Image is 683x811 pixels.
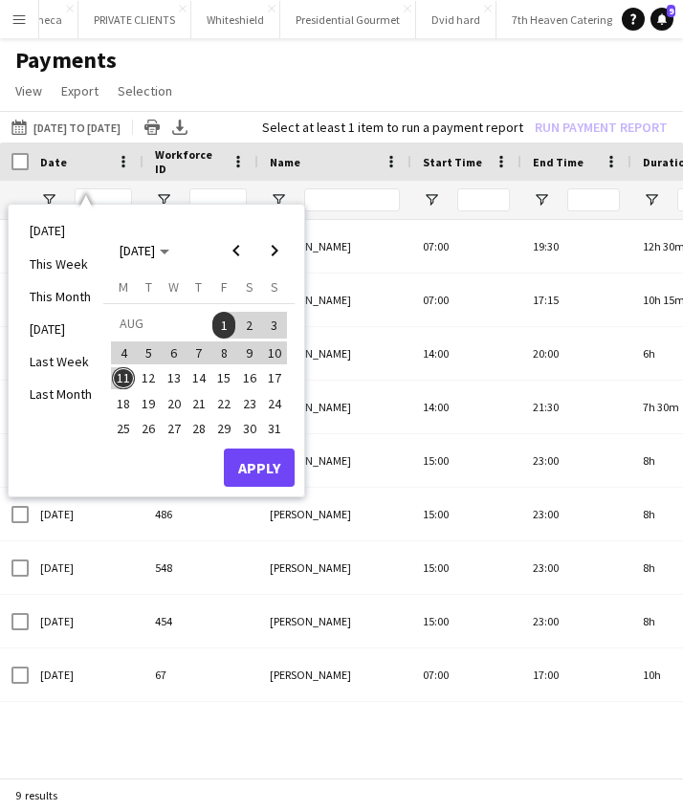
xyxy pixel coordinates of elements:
a: View [8,78,50,103]
span: [PERSON_NAME] [270,614,351,628]
span: 5 [138,341,161,364]
span: 3 [263,312,286,339]
div: 23:00 [521,434,631,487]
span: 12 [138,367,161,390]
button: 29-08-2025 [211,416,236,441]
div: 20:00 [521,327,631,380]
span: 31 [263,417,286,440]
button: 26-08-2025 [136,416,161,441]
button: Open Filter Menu [155,191,172,208]
span: 11 [112,367,135,390]
span: 21 [187,392,210,415]
button: Previous month [217,231,255,270]
span: S [271,278,278,296]
span: [PERSON_NAME] [270,507,351,521]
span: 28 [187,417,210,440]
button: Apply [224,449,295,487]
button: 28-08-2025 [187,416,211,441]
button: 17-08-2025 [262,365,287,390]
div: 07:00 [411,220,521,273]
button: Whiteshield [191,1,280,38]
span: T [145,278,152,296]
span: 30 [238,417,261,440]
div: 15:00 [411,434,521,487]
button: Dvid hard [416,1,496,38]
button: [DATE] to [DATE] [8,116,124,139]
button: 25-08-2025 [111,416,136,441]
div: 454 [143,595,258,647]
div: 23:00 [521,488,631,540]
span: M [119,278,128,296]
input: Name Filter Input [304,188,400,211]
div: [DATE] [29,541,143,594]
div: 67 [143,648,258,701]
button: 07-08-2025 [187,340,211,365]
span: 8 [212,341,235,364]
button: Presidential Gourmet [280,1,416,38]
span: [PERSON_NAME] [270,400,351,414]
span: 2 [238,312,261,339]
span: 16 [238,367,261,390]
button: Choose month and year [112,233,177,268]
li: Last Week [18,345,103,378]
div: 21:30 [521,381,631,433]
button: 18-08-2025 [111,391,136,416]
li: Last Month [18,378,103,410]
span: View [15,82,42,99]
button: 08-08-2025 [211,340,236,365]
button: Open Filter Menu [533,191,550,208]
span: 4 [112,341,135,364]
span: 7 [187,341,210,364]
span: Export [61,82,99,99]
span: Selection [118,82,172,99]
span: Start Time [423,155,482,169]
button: 14-08-2025 [187,365,211,390]
button: 06-08-2025 [162,340,187,365]
button: 20-08-2025 [162,391,187,416]
button: Next month [255,231,294,270]
span: Name [270,155,300,169]
div: 17:15 [521,274,631,326]
button: 13-08-2025 [162,365,187,390]
div: 23:00 [521,541,631,594]
div: 17:00 [521,648,631,701]
li: This Month [18,280,103,313]
span: T [195,278,202,296]
span: 19 [138,392,161,415]
span: 9 [238,341,261,364]
button: Open Filter Menu [270,191,287,208]
span: 15 [212,367,235,390]
div: 14:00 [411,381,521,433]
span: [PERSON_NAME] [270,453,351,468]
span: 22 [212,392,235,415]
button: PRIVATE CLIENTS [78,1,191,38]
span: 6 [163,341,186,364]
button: 05-08-2025 [136,340,161,365]
button: 24-08-2025 [262,391,287,416]
div: [DATE] [29,595,143,647]
button: 10-08-2025 [262,340,287,365]
span: 29 [212,417,235,440]
div: 07:00 [411,648,521,701]
span: [PERSON_NAME] [270,293,351,307]
div: Select at least 1 item to run a payment report [258,119,527,136]
div: [DATE] [29,488,143,540]
span: Workforce ID [155,147,224,176]
span: 26 [138,417,161,440]
button: 15-08-2025 [211,365,236,390]
a: 9 [650,8,673,31]
button: 04-08-2025 [111,340,136,365]
span: 9 [667,5,675,17]
a: Export [54,78,106,103]
div: 15:00 [411,595,521,647]
span: 10 [263,341,286,364]
li: [DATE] [18,313,103,345]
span: [PERSON_NAME] [270,346,351,361]
a: Selection [110,78,180,103]
span: [PERSON_NAME] [270,668,351,682]
span: [PERSON_NAME] [270,239,351,253]
div: 15:00 [411,488,521,540]
button: Open Filter Menu [643,191,660,208]
span: [DATE] [120,242,155,259]
span: 23 [238,392,261,415]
